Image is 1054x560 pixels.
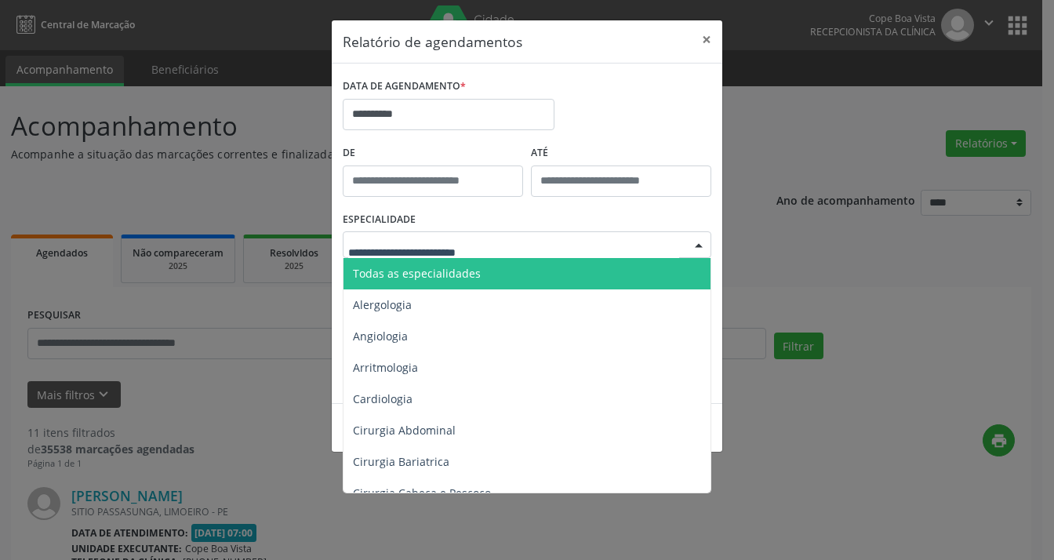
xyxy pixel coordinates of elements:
[343,141,523,165] label: De
[343,31,522,52] h5: Relatório de agendamentos
[343,208,416,232] label: ESPECIALIDADE
[343,75,466,99] label: DATA DE AGENDAMENTO
[531,141,711,165] label: ATÉ
[353,454,449,469] span: Cirurgia Bariatrica
[353,423,456,438] span: Cirurgia Abdominal
[353,297,412,312] span: Alergologia
[353,391,413,406] span: Cardiologia
[353,266,481,281] span: Todas as especialidades
[353,360,418,375] span: Arritmologia
[691,20,722,59] button: Close
[353,485,491,500] span: Cirurgia Cabeça e Pescoço
[353,329,408,344] span: Angiologia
